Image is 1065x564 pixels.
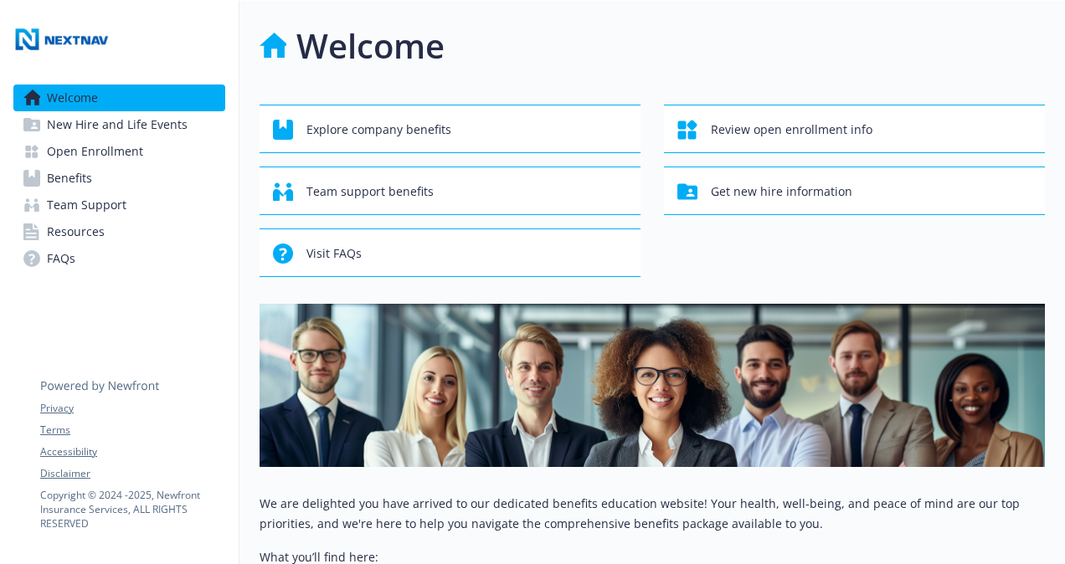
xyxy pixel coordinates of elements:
span: Team support benefits [306,176,434,208]
a: Disclaimer [40,466,224,481]
a: Open Enrollment [13,138,225,165]
img: overview page banner [260,304,1045,467]
button: Visit FAQs [260,228,641,277]
span: Review open enrollment info [711,114,872,146]
span: New Hire and Life Events [47,111,188,138]
p: We are delighted you have arrived to our dedicated benefits education website! Your health, well-... [260,494,1045,534]
a: New Hire and Life Events [13,111,225,138]
span: Open Enrollment [47,138,143,165]
span: FAQs [47,245,75,272]
button: Review open enrollment info [664,105,1045,153]
a: Terms [40,423,224,438]
span: Resources [47,218,105,245]
a: Accessibility [40,444,224,459]
span: Visit FAQs [306,238,362,269]
button: Team support benefits [260,167,641,215]
a: Benefits [13,165,225,192]
button: Get new hire information [664,167,1045,215]
a: FAQs [13,245,225,272]
span: Team Support [47,192,126,218]
span: Get new hire information [711,176,852,208]
h1: Welcome [296,21,445,71]
a: Privacy [40,401,224,416]
p: Copyright © 2024 - 2025 , Newfront Insurance Services, ALL RIGHTS RESERVED [40,488,224,531]
span: Explore company benefits [306,114,451,146]
span: Welcome [47,85,98,111]
a: Welcome [13,85,225,111]
a: Resources [13,218,225,245]
a: Team Support [13,192,225,218]
button: Explore company benefits [260,105,641,153]
span: Benefits [47,165,92,192]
